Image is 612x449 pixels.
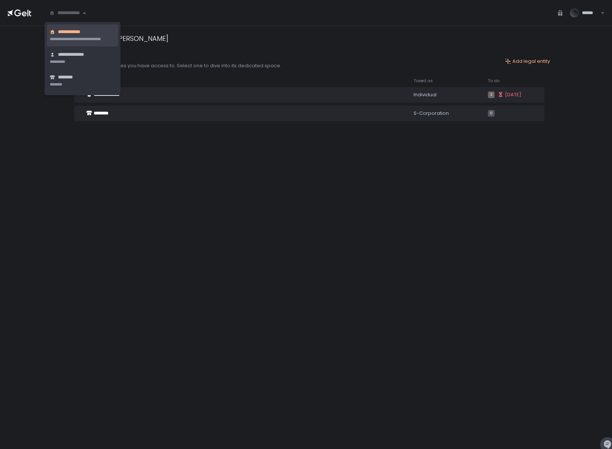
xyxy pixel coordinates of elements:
[505,58,550,65] button: Add legal entity
[505,91,521,98] span: [DATE]
[74,62,281,69] div: Below are the entities you have access to. Select one to dive into its dedicated space.
[74,54,281,62] div: Your entities
[414,78,433,84] span: Taxed as
[49,9,82,17] input: Search for option
[488,110,495,117] span: 0
[488,78,499,84] span: To do
[414,110,479,117] div: S-Corporation
[45,5,86,21] div: Search for option
[488,91,495,98] span: 3
[74,33,168,43] div: Welcome to [PERSON_NAME]
[414,91,479,98] div: Individual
